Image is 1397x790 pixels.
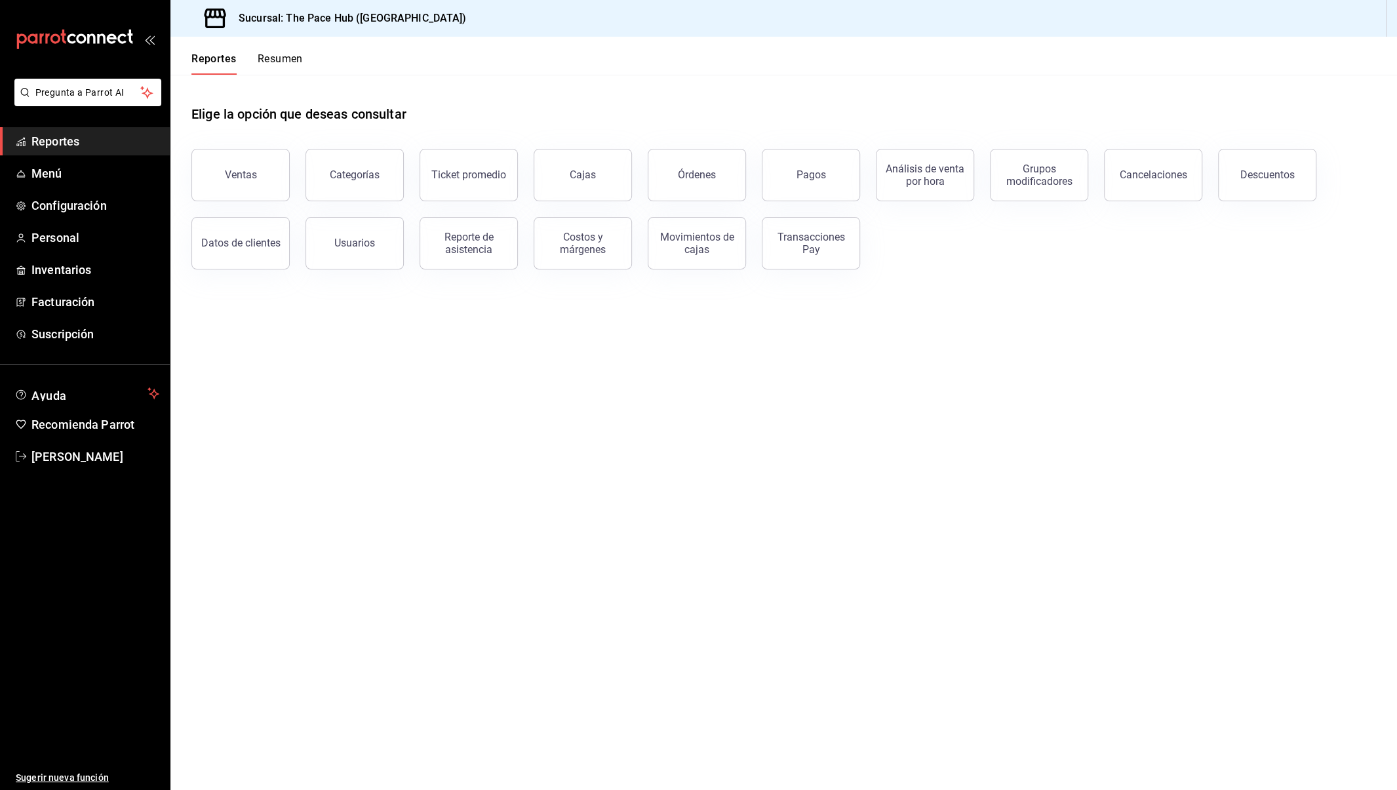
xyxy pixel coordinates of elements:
[191,52,237,75] button: Reportes
[31,385,142,401] span: Ayuda
[9,95,161,109] a: Pregunta a Parrot AI
[648,149,746,201] button: Órdenes
[31,165,159,182] span: Menú
[305,217,404,269] button: Usuarios
[35,86,141,100] span: Pregunta a Parrot AI
[431,168,506,181] div: Ticket promedio
[191,104,406,124] h1: Elige la opción que deseas consultar
[31,325,159,343] span: Suscripción
[16,771,159,785] span: Sugerir nueva función
[420,217,518,269] button: Reporte de asistencia
[144,34,155,45] button: open_drawer_menu
[648,217,746,269] button: Movimientos de cajas
[1104,149,1202,201] button: Cancelaciones
[330,168,380,181] div: Categorías
[762,149,860,201] button: Pagos
[678,168,716,181] div: Órdenes
[225,168,257,181] div: Ventas
[762,217,860,269] button: Transacciones Pay
[884,163,966,188] div: Análisis de venta por hora
[797,168,826,181] div: Pagos
[31,229,159,247] span: Personal
[534,149,632,201] button: Cajas
[31,261,159,279] span: Inventarios
[258,52,303,75] button: Resumen
[31,416,159,433] span: Recomienda Parrot
[990,149,1088,201] button: Grupos modificadores
[570,168,596,181] div: Cajas
[31,448,159,465] span: [PERSON_NAME]
[1240,168,1295,181] div: Descuentos
[201,237,281,249] div: Datos de clientes
[191,217,290,269] button: Datos de clientes
[770,231,852,256] div: Transacciones Pay
[876,149,974,201] button: Análisis de venta por hora
[228,10,467,26] h3: Sucursal: The Pace Hub ([GEOGRAPHIC_DATA])
[31,132,159,150] span: Reportes
[31,197,159,214] span: Configuración
[334,237,375,249] div: Usuarios
[191,52,303,75] div: navigation tabs
[1218,149,1316,201] button: Descuentos
[998,163,1080,188] div: Grupos modificadores
[191,149,290,201] button: Ventas
[534,217,632,269] button: Costos y márgenes
[428,231,509,256] div: Reporte de asistencia
[542,231,623,256] div: Costos y márgenes
[31,293,159,311] span: Facturación
[14,79,161,106] button: Pregunta a Parrot AI
[1120,168,1187,181] div: Cancelaciones
[305,149,404,201] button: Categorías
[656,231,738,256] div: Movimientos de cajas
[420,149,518,201] button: Ticket promedio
